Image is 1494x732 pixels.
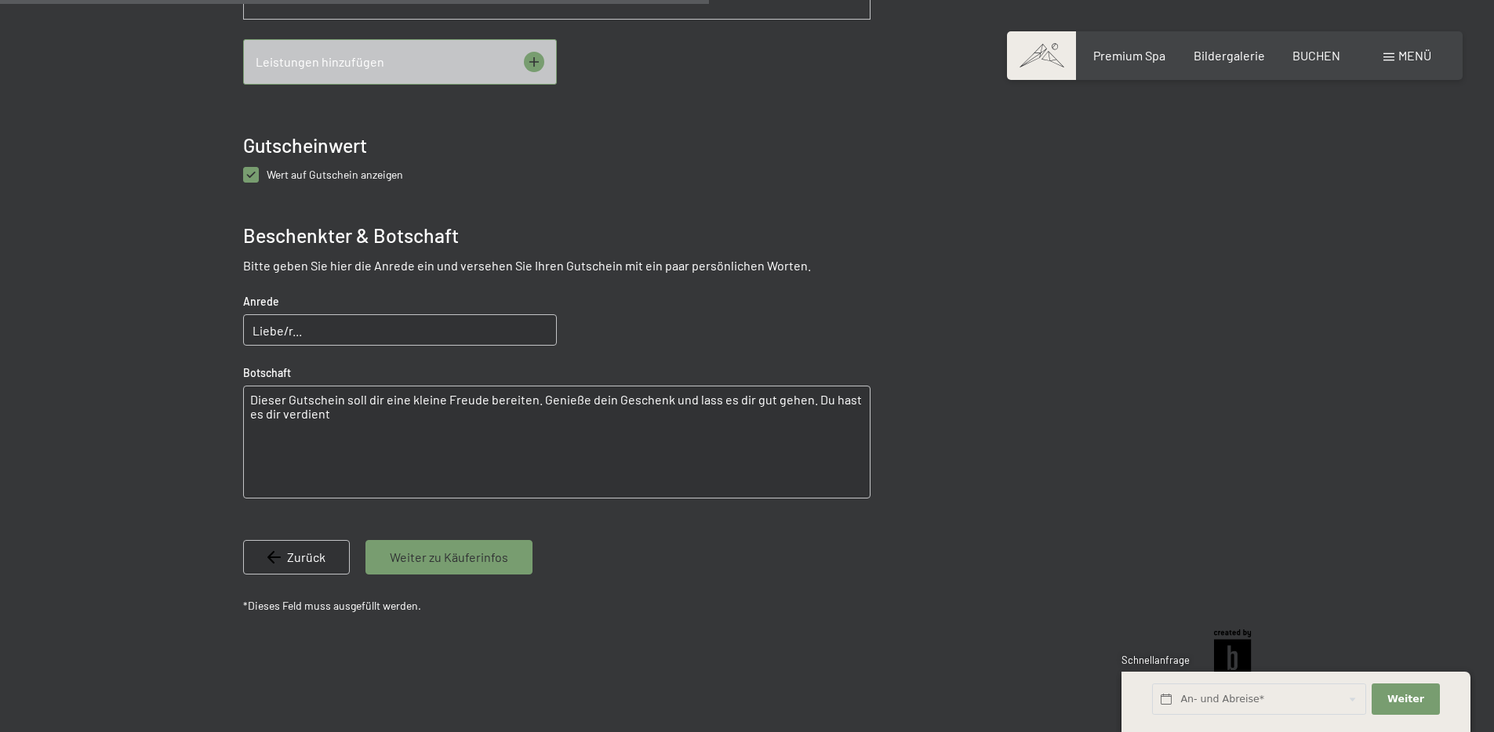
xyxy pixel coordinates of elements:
button: Weiter [1372,683,1439,716]
a: BUCHEN [1292,48,1340,63]
span: Weiter [1387,692,1424,706]
a: Bildergalerie [1194,48,1265,63]
span: Schnellanfrage [1121,654,1190,666]
a: Premium Spa [1093,48,1165,63]
span: Menü [1398,48,1431,63]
